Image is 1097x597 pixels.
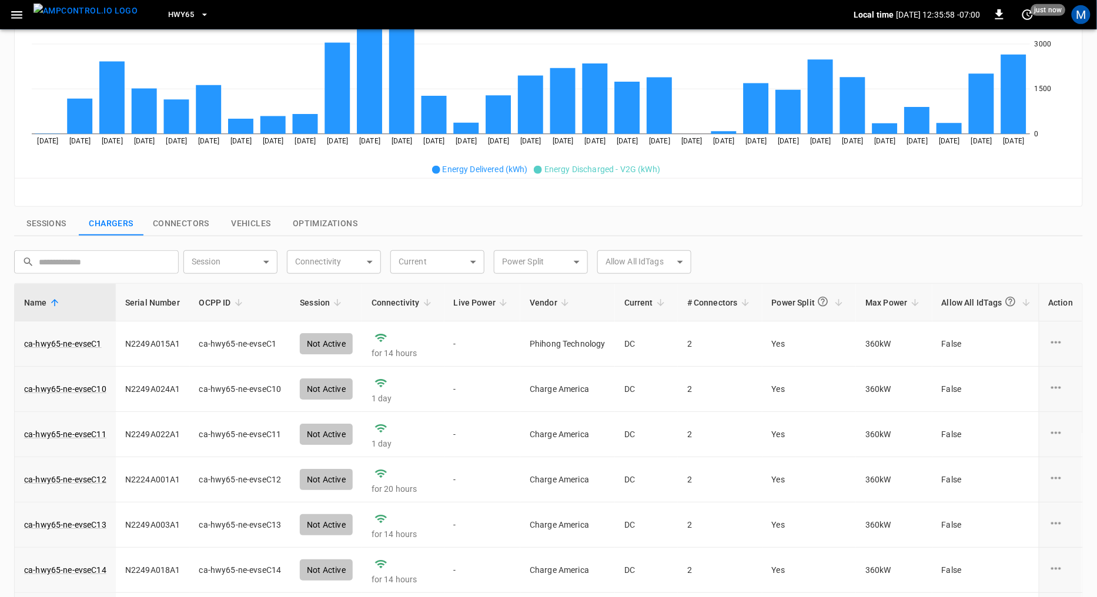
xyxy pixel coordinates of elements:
td: False [932,548,1044,593]
button: show latest charge points [79,212,143,236]
td: DC [615,321,678,367]
td: Charge America [520,412,615,457]
tspan: 0 [1035,130,1039,138]
td: Charge America [520,502,615,548]
span: Current [624,296,668,310]
tspan: [DATE] [875,137,896,145]
tspan: [DATE] [327,137,348,145]
tspan: [DATE] [488,137,509,145]
tspan: [DATE] [263,137,284,145]
td: - [444,367,521,412]
p: for 14 hours [372,528,435,540]
tspan: [DATE] [37,137,58,145]
tspan: [DATE] [778,137,799,145]
p: for 14 hours [372,347,435,359]
td: DC [615,457,678,502]
td: ca-hwy65-ne-evseC10 [190,367,291,412]
td: False [932,367,1044,412]
tspan: 1500 [1035,85,1052,93]
tspan: [DATE] [520,137,541,145]
a: ca-hwy65-ne-evseC11 [24,428,106,440]
span: Connectivity [372,296,435,310]
td: 2 [678,457,762,502]
span: Max Power [865,296,922,310]
span: # Connectors [687,296,753,310]
td: Charge America [520,457,615,502]
tspan: [DATE] [69,137,91,145]
p: 1 day [372,393,435,404]
tspan: [DATE] [746,137,767,145]
a: ca-hwy65-ne-evseC13 [24,519,106,531]
div: charge point options [1048,516,1073,534]
tspan: [DATE] [359,137,380,145]
div: profile-icon [1072,5,1091,24]
tspan: [DATE] [166,137,188,145]
td: N2249A018A1 [116,548,190,593]
td: ca-hwy65-ne-evseC13 [190,502,291,548]
td: DC [615,548,678,593]
div: charge point options [1048,335,1073,353]
td: Yes [762,548,857,593]
div: Not Active [300,469,353,490]
td: DC [615,412,678,457]
td: 2 [678,502,762,548]
td: ca-hwy65-ne-evseC11 [190,412,291,457]
td: DC [615,502,678,548]
img: ampcontrol.io logo [34,4,138,18]
td: Charge America [520,548,615,593]
div: Not Active [300,514,353,535]
span: Live Power [454,296,511,310]
button: show latest connectors [143,212,219,236]
tspan: [DATE] [424,137,445,145]
td: False [932,321,1044,367]
td: - [444,548,521,593]
td: N2249A024A1 [116,367,190,412]
span: Power Split [772,291,847,314]
tspan: [DATE] [1004,137,1025,145]
tspan: [DATE] [456,137,477,145]
td: 2 [678,548,762,593]
td: 360 kW [856,321,932,367]
td: False [932,457,1044,502]
td: ca-hwy65-ne-evseC1 [190,321,291,367]
tspan: [DATE] [939,137,960,145]
button: show latest sessions [14,212,79,236]
tspan: [DATE] [971,137,992,145]
td: Yes [762,502,857,548]
tspan: [DATE] [553,137,574,145]
td: False [932,502,1044,548]
div: Not Active [300,333,353,354]
tspan: [DATE] [134,137,155,145]
a: ca-hwy65-ne-evseC10 [24,383,106,395]
th: Serial Number [116,284,190,321]
td: Charge America [520,367,615,412]
td: - [444,321,521,367]
tspan: [DATE] [649,137,670,145]
div: charge point options [1048,561,1073,579]
td: 2 [678,321,762,367]
p: Local time [854,9,894,21]
td: Yes [762,457,857,502]
td: 2 [678,412,762,457]
tspan: [DATE] [907,137,928,145]
tspan: [DATE] [102,137,123,145]
td: ca-hwy65-ne-evseC12 [190,457,291,502]
td: 360 kW [856,457,932,502]
tspan: [DATE] [198,137,219,145]
div: Not Active [300,424,353,445]
th: Action [1038,284,1082,321]
span: Allow All IdTags [942,291,1034,314]
td: DC [615,367,678,412]
tspan: [DATE] [714,137,735,145]
button: show latest vehicles [219,212,283,236]
button: set refresh interval [1018,5,1037,24]
td: Yes [762,321,857,367]
p: [DATE] 12:35:58 -07:00 [897,9,981,21]
td: ca-hwy65-ne-evseC14 [190,548,291,593]
td: - [444,502,521,548]
td: N2249A003A1 [116,502,190,548]
td: Yes [762,367,857,412]
td: 360 kW [856,548,932,593]
span: HWY65 [168,8,194,22]
span: Energy Discharged - V2G (kWh) [544,165,660,174]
